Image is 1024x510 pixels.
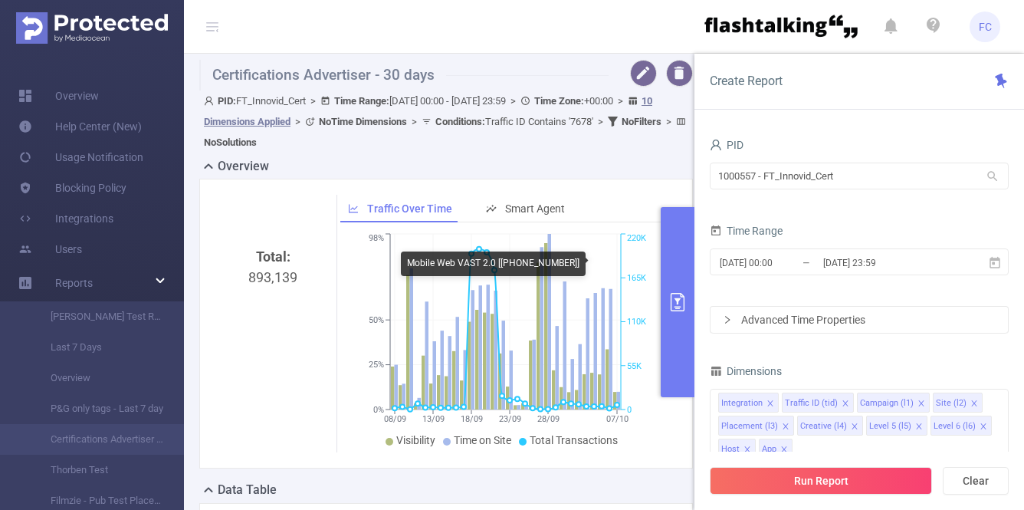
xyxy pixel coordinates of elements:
b: No Time Dimensions [319,116,407,127]
span: > [306,95,320,107]
input: Start date [718,252,842,273]
a: Overview [31,363,166,393]
b: Time Zone: [534,95,584,107]
span: FT_Innovid_Cert [DATE] 00:00 - [DATE] 23:59 +00:00 [204,95,690,148]
a: Reports [55,268,93,298]
span: Time Range [710,225,783,237]
span: Visibility [396,434,435,446]
h1: Certifications Advertiser - 30 days [199,60,609,90]
span: > [506,95,520,107]
a: P&G only tags - Last 7 day [31,393,166,424]
a: Certifications Advertiser - 30 days [31,424,166,455]
a: Last 7 Days [31,332,166,363]
tspan: 0 [627,405,632,415]
a: Help Center (New) [18,111,142,142]
div: Traffic ID (tid) [785,393,838,413]
span: Dimensions [710,365,782,377]
tspan: 98% [369,234,384,244]
b: Conditions : [435,116,485,127]
div: 893,139 [222,246,324,504]
div: App [762,439,776,459]
tspan: 55K [627,361,642,371]
tspan: 18/09 [461,414,483,424]
li: Host [718,439,756,459]
li: Traffic ID (tid) [782,393,854,413]
i: icon: user [204,96,218,106]
b: Total: [256,248,290,265]
i: icon: right [723,315,732,324]
span: Create Report [710,74,783,88]
span: > [613,95,628,107]
tspan: 50% [369,315,384,325]
div: Placement (l3) [721,416,778,436]
span: Reports [55,277,93,289]
span: > [593,116,608,127]
div: Mobile Web VAST 2.0 [[PHONE_NUMBER]] [401,252,586,276]
a: Users [18,234,82,265]
li: Integration [718,393,779,413]
h2: Overview [218,157,269,176]
tspan: 07/10 [606,414,629,424]
a: Thorben Test [31,455,166,485]
img: Protected Media [16,12,168,44]
tspan: 0% [373,405,384,415]
tspan: 08/09 [384,414,406,424]
li: Level 6 (l6) [930,416,992,436]
i: icon: close [766,400,774,409]
a: [PERSON_NAME] Test Report [31,301,166,332]
span: Smart Agent [505,202,565,215]
li: Campaign (l1) [857,393,930,413]
input: End date [822,252,946,273]
i: icon: close [917,400,925,409]
b: Time Range: [334,95,389,107]
span: FC [979,12,992,42]
div: Site (l2) [936,393,967,413]
i: icon: close [743,446,751,455]
b: PID: [218,95,236,107]
a: Blocking Policy [18,173,126,203]
li: Level 5 (l5) [866,416,927,436]
span: Traffic ID Contains '7678' [435,116,593,127]
tspan: 165K [627,273,646,283]
i: icon: close [851,423,858,432]
i: icon: close [970,400,978,409]
li: Site (l2) [933,393,983,413]
h2: Data Table [218,481,277,499]
div: icon: rightAdvanced Time Properties [711,307,1008,333]
tspan: 25% [369,360,384,370]
div: Campaign (l1) [860,393,914,413]
button: Run Report [710,467,932,495]
li: Placement (l3) [718,416,794,436]
i: icon: close [780,446,788,455]
i: icon: close [782,423,789,432]
span: > [290,116,305,127]
a: Integrations [18,203,113,234]
div: Level 5 (l5) [869,416,911,436]
li: App [759,439,793,459]
tspan: 13/09 [422,414,445,424]
tspan: 220K [627,234,646,244]
span: > [407,116,422,127]
b: No Solutions [204,137,257,148]
i: icon: close [980,423,987,432]
i: icon: line-chart [348,203,359,214]
tspan: 23/09 [499,414,521,424]
a: Usage Notification [18,142,143,173]
div: Level 6 (l6) [934,416,976,436]
span: Time on Site [454,434,511,446]
i: icon: user [710,139,722,151]
span: > [661,116,676,127]
li: Creative (l4) [797,416,863,436]
div: Integration [721,393,763,413]
div: Creative (l4) [800,416,847,436]
tspan: 110K [627,318,646,327]
tspan: 28/09 [537,414,560,424]
span: Traffic Over Time [367,202,452,215]
div: Host [721,439,740,459]
b: No Filters [622,116,661,127]
span: Total Transactions [530,434,618,446]
span: PID [710,139,743,151]
a: Overview [18,81,99,111]
i: icon: close [842,400,849,409]
i: icon: close [915,423,923,432]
